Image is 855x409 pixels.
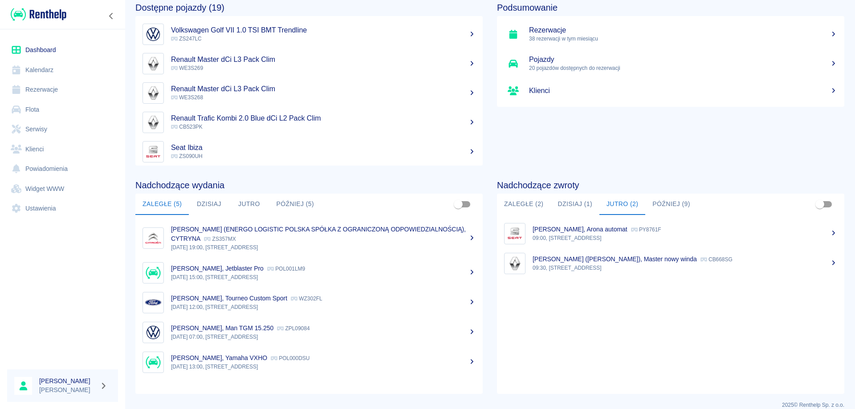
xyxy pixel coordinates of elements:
p: ZS357MX [204,236,236,242]
p: ZPL09084 [277,325,309,332]
a: ImageRenault Master dCi L3 Pack Clim WE3S269 [135,49,483,78]
button: Dzisiaj [189,194,229,215]
h4: Podsumowanie [497,2,844,13]
button: Później (9) [645,194,697,215]
p: [DATE] 13:00, [STREET_ADDRESS] [171,363,476,371]
p: [PERSON_NAME], Tourneo Custom Sport [171,295,287,302]
a: Widget WWW [7,179,118,199]
a: Flota [7,100,118,120]
span: WE3S268 [171,94,203,101]
p: WZ302FL [291,296,322,302]
a: Dashboard [7,40,118,60]
p: [DATE] 15:00, [STREET_ADDRESS] [171,273,476,281]
a: ImageRenault Master dCi L3 Pack Clim WE3S268 [135,78,483,108]
img: Image [145,324,162,341]
p: [PERSON_NAME] (ENERGO LOGISTIC POLSKA SPÓŁKA Z OGRANICZONĄ ODPOWIEDZIALNOŚCIĄ), CYTRYNA [171,226,466,242]
img: Image [145,354,162,371]
img: Image [145,294,162,311]
p: 09:30, [STREET_ADDRESS] [533,264,837,272]
img: Renthelp logo [11,7,66,22]
p: [PERSON_NAME], Jetblaster Pro [171,265,264,272]
h4: Nadchodzące zwroty [497,180,844,190]
img: Image [145,26,162,43]
span: CB523PK [171,124,203,130]
h4: Dostępne pojazdy (19) [135,2,483,13]
button: Dzisiaj (1) [550,194,599,215]
button: Zaległe (5) [135,194,189,215]
h5: Rezerwacje [529,26,837,35]
img: Image [145,114,162,131]
h5: Renault Master dCi L3 Pack Clim [171,85,476,93]
p: [DATE] 07:00, [STREET_ADDRESS] [171,333,476,341]
p: [DATE] 12:00, [STREET_ADDRESS] [171,303,476,311]
h5: Renault Master dCi L3 Pack Clim [171,55,476,64]
button: Zwiń nawigację [105,10,118,22]
img: Image [145,143,162,160]
a: Serwisy [7,119,118,139]
a: Pojazdy20 pojazdów dostępnych do rezerwacji [497,49,844,78]
span: Pokaż przypisane tylko do mnie [450,196,467,213]
p: [PERSON_NAME] ([PERSON_NAME]), Master nowy winda [533,255,697,263]
p: [PERSON_NAME], Yamaha VXHO [171,354,267,361]
a: Renthelp logo [7,7,66,22]
h6: [PERSON_NAME] [39,377,96,385]
a: Image[PERSON_NAME], Yamaha VXHO POL000DSU[DATE] 13:00, [STREET_ADDRESS] [135,347,483,377]
a: ImageRenault Trafic Kombi 2.0 Blue dCi L2 Pack Clim CB523PK [135,108,483,137]
p: 09:00, [STREET_ADDRESS] [533,234,837,242]
a: Klienci [497,78,844,103]
a: Image[PERSON_NAME], Jetblaster Pro POL001LM9[DATE] 15:00, [STREET_ADDRESS] [135,258,483,288]
a: Image[PERSON_NAME], Arona automat PY8761F09:00, [STREET_ADDRESS] [497,219,844,248]
p: 20 pojazdów dostępnych do rezerwacji [529,64,837,72]
h5: Volkswagen Golf VII 1.0 TSI BMT Trendline [171,26,476,35]
button: Jutro [229,194,269,215]
a: Image[PERSON_NAME], Man TGM 15.250 ZPL09084[DATE] 07:00, [STREET_ADDRESS] [135,317,483,347]
a: Rezerwacje [7,80,118,100]
p: CB668SG [700,256,733,263]
a: Rezerwacje38 rezerwacji w tym miesiącu [497,20,844,49]
span: WE3S269 [171,65,203,71]
a: Image[PERSON_NAME], Tourneo Custom Sport WZ302FL[DATE] 12:00, [STREET_ADDRESS] [135,288,483,317]
a: ImageVolkswagen Golf VII 1.0 TSI BMT Trendline ZS247LC [135,20,483,49]
a: Ustawienia [7,198,118,219]
img: Image [145,264,162,281]
button: Zaległe (2) [497,194,550,215]
img: Image [145,85,162,101]
img: Image [145,55,162,72]
a: Powiadomienia [7,159,118,179]
button: Jutro (2) [599,194,645,215]
h5: Seat Ibiza [171,143,476,152]
span: ZS090UH [171,153,203,159]
span: ZS247LC [171,36,202,42]
h5: Renault Trafic Kombi 2.0 Blue dCi L2 Pack Clim [171,114,476,123]
span: Pokaż przypisane tylko do mnie [811,196,828,213]
p: POL000DSU [271,355,309,361]
a: Klienci [7,139,118,159]
p: PY8761F [631,227,661,233]
h4: Nadchodzące wydania [135,180,483,190]
p: [DATE] 19:00, [STREET_ADDRESS] [171,243,476,251]
a: Kalendarz [7,60,118,80]
p: [PERSON_NAME], Arona automat [533,226,627,233]
a: Image[PERSON_NAME] ([PERSON_NAME]), Master nowy winda CB668SG09:30, [STREET_ADDRESS] [497,248,844,278]
h5: Klienci [529,86,837,95]
p: [PERSON_NAME] [39,385,96,395]
p: [PERSON_NAME], Man TGM 15.250 [171,324,273,332]
img: Image [506,255,523,272]
a: Image[PERSON_NAME] (ENERGO LOGISTIC POLSKA SPÓŁKA Z OGRANICZONĄ ODPOWIEDZIALNOŚCIĄ), CYTRYNA ZS35... [135,219,483,258]
p: POL001LM9 [267,266,305,272]
a: ImageSeat Ibiza ZS090UH [135,137,483,166]
p: 2025 © Renthelp Sp. z o.o. [135,401,844,409]
img: Image [145,230,162,247]
button: Później (5) [269,194,321,215]
p: 38 rezerwacji w tym miesiącu [529,35,837,43]
h5: Pojazdy [529,55,837,64]
img: Image [506,225,523,242]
